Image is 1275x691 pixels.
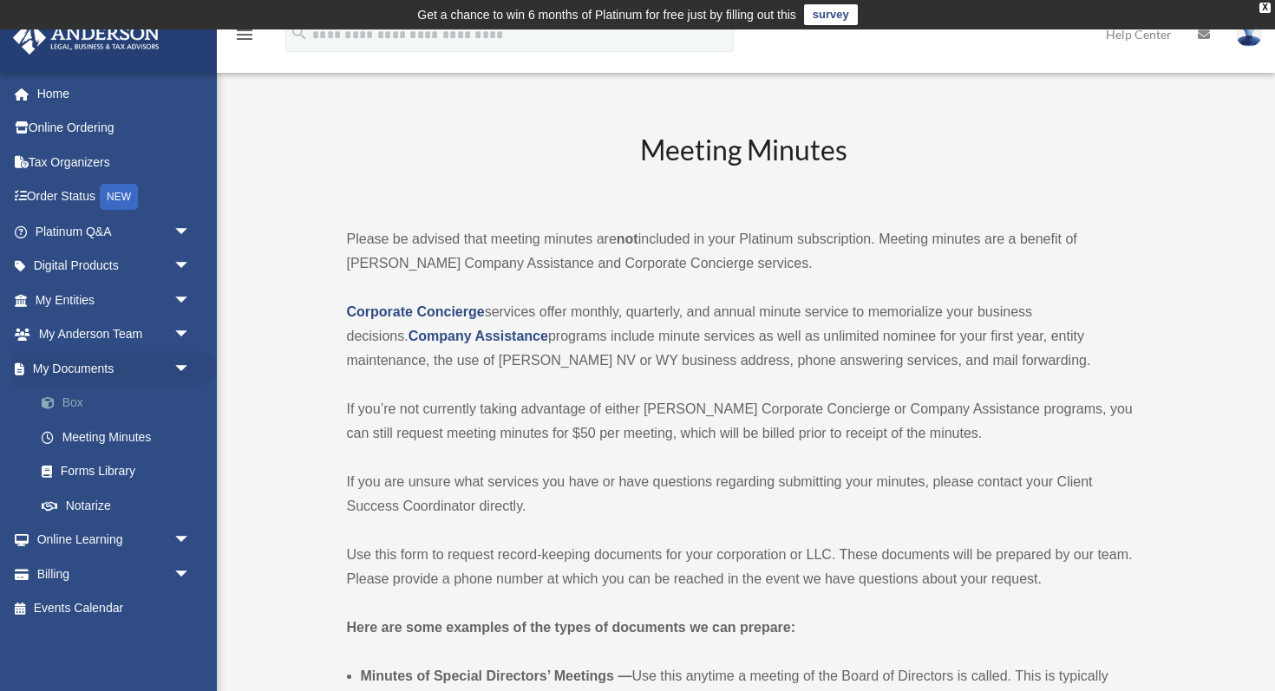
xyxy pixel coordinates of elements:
[12,145,217,179] a: Tax Organizers
[347,300,1141,373] p: services offer monthly, quarterly, and annual minute service to memorialize your business decisio...
[347,304,485,319] a: Corporate Concierge
[12,523,217,557] a: Online Learningarrow_drop_down
[361,668,632,683] b: Minutes of Special Directors’ Meetings —
[409,329,548,343] a: Company Assistance
[12,557,217,591] a: Billingarrow_drop_down
[617,231,638,246] strong: not
[1236,22,1262,47] img: User Pic
[347,131,1141,203] h2: Meeting Minutes
[173,557,208,592] span: arrow_drop_down
[173,523,208,558] span: arrow_drop_down
[173,317,208,353] span: arrow_drop_down
[24,488,217,523] a: Notarize
[12,249,217,284] a: Digital Productsarrow_drop_down
[1259,3,1271,13] div: close
[24,386,217,420] a: Box
[12,76,217,111] a: Home
[12,111,217,146] a: Online Ordering
[12,214,217,249] a: Platinum Q&Aarrow_drop_down
[347,620,796,635] strong: Here are some examples of the types of documents we can prepare:
[100,184,138,210] div: NEW
[347,397,1141,446] p: If you’re not currently taking advantage of either [PERSON_NAME] Corporate Concierge or Company A...
[347,543,1141,591] p: Use this form to request record-keeping documents for your corporation or LLC. These documents wi...
[12,351,217,386] a: My Documentsarrow_drop_down
[417,4,796,25] div: Get a chance to win 6 months of Platinum for free just by filling out this
[24,454,217,489] a: Forms Library
[173,283,208,318] span: arrow_drop_down
[173,249,208,284] span: arrow_drop_down
[12,317,217,352] a: My Anderson Teamarrow_drop_down
[347,470,1141,518] p: If you are unsure what services you have or have questions regarding submitting your minutes, ple...
[234,30,255,45] a: menu
[804,4,858,25] a: survey
[290,23,309,42] i: search
[24,420,208,454] a: Meeting Minutes
[173,351,208,387] span: arrow_drop_down
[347,227,1141,276] p: Please be advised that meeting minutes are included in your Platinum subscription. Meeting minute...
[12,283,217,317] a: My Entitiesarrow_drop_down
[12,591,217,626] a: Events Calendar
[12,179,217,215] a: Order StatusNEW
[173,214,208,250] span: arrow_drop_down
[8,21,165,55] img: Anderson Advisors Platinum Portal
[234,24,255,45] i: menu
